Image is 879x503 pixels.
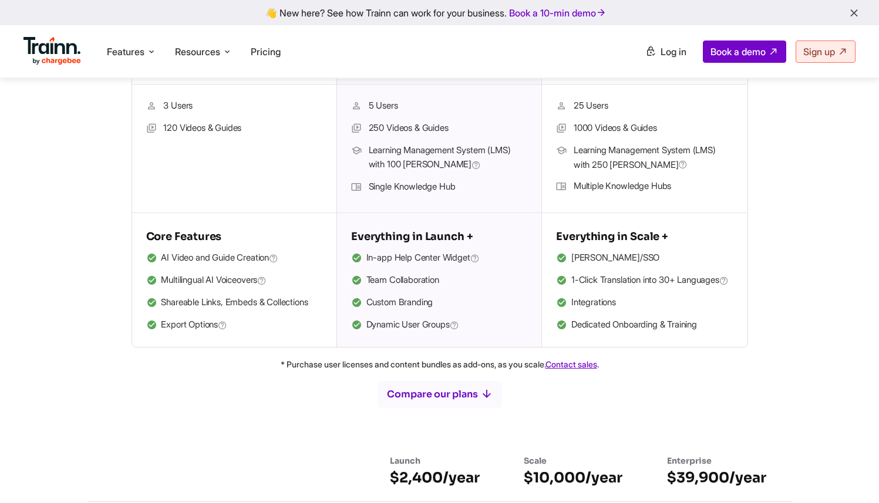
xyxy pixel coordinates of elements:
[571,273,729,288] span: 1-Click Translation into 30+ Languages
[366,251,480,266] span: In-app Help Center Widget
[351,295,527,310] li: Custom Branding
[796,40,856,63] a: Sign up
[703,40,786,63] a: Book a demo
[667,468,773,487] h6: $39,900/year
[146,99,322,114] li: 3 Users
[556,251,733,266] li: [PERSON_NAME]/SSO
[556,121,733,136] li: 1000 Videos & Guides
[107,45,144,58] span: Features
[545,359,597,369] a: Contact sales
[661,46,686,58] span: Log in
[161,318,227,333] span: Export Options
[556,179,733,194] li: Multiple Knowledge Hubs
[70,357,809,372] p: * Purchase user licenses and content bundles as add-ons, as you scale. .
[251,46,281,58] a: Pricing
[507,5,609,21] a: Book a 10-min demo
[377,380,503,409] button: Compare our plans
[146,227,322,246] h5: Core Features
[351,99,527,114] li: 5 Users
[574,143,733,172] span: Learning Management System (LMS) with 250 [PERSON_NAME]
[369,143,527,173] span: Learning Management System (LMS) with 100 [PERSON_NAME]
[524,455,547,466] span: Scale
[7,7,872,18] div: 👋 New here? See how Trainn can work for your business.
[524,468,629,487] h6: $10,000/year
[390,468,486,487] h6: $2,400/year
[556,227,733,246] h5: Everything in Scale +
[161,251,278,266] span: AI Video and Guide Creation
[710,46,766,58] span: Book a demo
[556,295,733,310] li: Integrations
[667,455,712,466] span: Enterprise
[803,46,835,58] span: Sign up
[23,37,81,65] img: Trainn Logo
[556,318,733,333] li: Dedicated Onboarding & Training
[146,295,322,310] li: Shareable Links, Embeds & Collections
[820,447,879,503] iframe: Chat Widget
[366,318,459,333] span: Dynamic User Groups
[351,273,527,288] li: Team Collaboration
[351,227,527,246] h5: Everything in Launch +
[638,41,693,62] a: Log in
[351,121,527,136] li: 250 Videos & Guides
[161,273,267,288] span: Multilingual AI Voiceovers
[556,99,733,114] li: 25 Users
[390,455,420,466] span: Launch
[351,180,527,195] li: Single Knowledge Hub
[146,121,322,136] li: 120 Videos & Guides
[175,45,220,58] span: Resources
